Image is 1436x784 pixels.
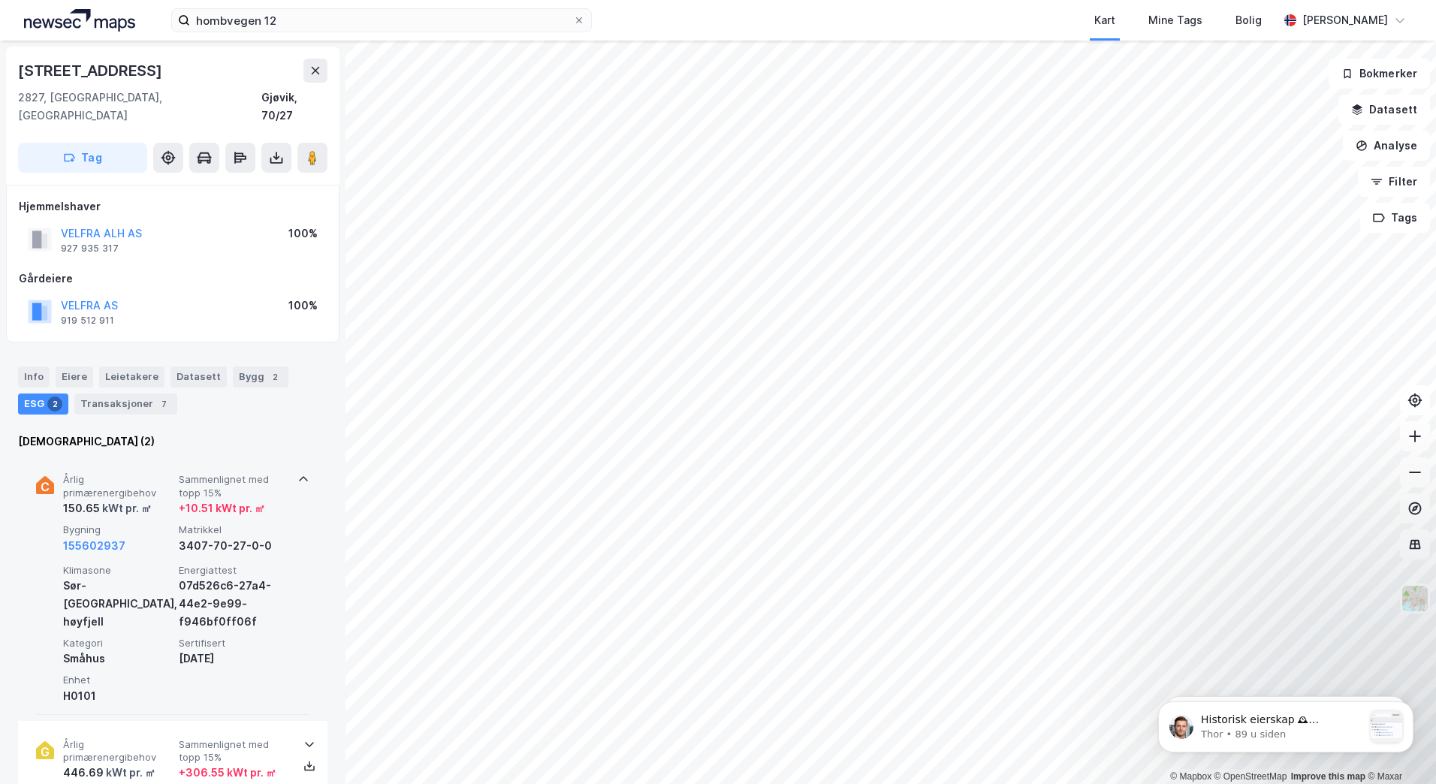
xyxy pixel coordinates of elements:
[179,473,288,499] span: Sammenlignet med topp 15%
[56,366,93,387] div: Eiere
[179,577,288,631] div: 07d526c6-27a4-44e2-9e99-f946bf0ff06f
[179,764,276,782] div: + 306.55 kWt pr. ㎡
[63,650,173,668] div: Småhus
[99,366,164,387] div: Leietakere
[18,394,68,415] div: ESG
[63,687,173,705] div: H0101
[288,297,318,315] div: 100%
[179,523,288,536] span: Matrikkel
[1329,59,1430,89] button: Bokmerker
[61,243,119,255] div: 927 935 317
[63,473,173,499] span: Årlig primærenergibehov
[63,564,173,577] span: Klimasone
[233,366,288,387] div: Bygg
[1358,167,1430,197] button: Filter
[104,764,155,782] div: kWt pr. ㎡
[18,59,165,83] div: [STREET_ADDRESS]
[261,89,327,125] div: Gjøvik, 70/27
[19,198,327,216] div: Hjemmelshaver
[1170,771,1211,782] a: Mapbox
[47,397,62,412] div: 2
[1401,584,1429,613] img: Z
[170,366,227,387] div: Datasett
[61,315,114,327] div: 919 512 911
[74,394,177,415] div: Transaksjoner
[63,577,173,631] div: Sør-[GEOGRAPHIC_DATA], høyfjell
[267,369,282,384] div: 2
[63,674,173,686] span: Enhet
[1136,671,1436,776] iframe: Intercom notifications melding
[1291,771,1365,782] a: Improve this map
[63,523,173,536] span: Bygning
[1302,11,1388,29] div: [PERSON_NAME]
[179,637,288,650] span: Sertifisert
[179,564,288,577] span: Energiattest
[18,366,50,387] div: Info
[179,738,288,764] span: Sammenlignet med topp 15%
[63,637,173,650] span: Kategori
[1148,11,1202,29] div: Mine Tags
[63,537,125,555] button: 155602937
[1343,131,1430,161] button: Analyse
[190,9,573,32] input: Søk på adresse, matrikkel, gårdeiere, leietakere eller personer
[100,499,152,517] div: kWt pr. ㎡
[156,397,171,412] div: 7
[18,433,327,451] div: [DEMOGRAPHIC_DATA] (2)
[1338,95,1430,125] button: Datasett
[18,143,147,173] button: Tag
[63,764,155,782] div: 446.69
[1094,11,1115,29] div: Kart
[24,9,135,32] img: logo.a4113a55bc3d86da70a041830d287a7e.svg
[1235,11,1262,29] div: Bolig
[63,499,152,517] div: 150.65
[19,270,327,288] div: Gårdeiere
[1214,771,1287,782] a: OpenStreetMap
[179,650,288,668] div: [DATE]
[1360,203,1430,233] button: Tags
[18,89,261,125] div: 2827, [GEOGRAPHIC_DATA], [GEOGRAPHIC_DATA]
[288,225,318,243] div: 100%
[179,537,288,555] div: 3407-70-27-0-0
[179,499,265,517] div: + 10.51 kWt pr. ㎡
[63,738,173,764] span: Årlig primærenergibehov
